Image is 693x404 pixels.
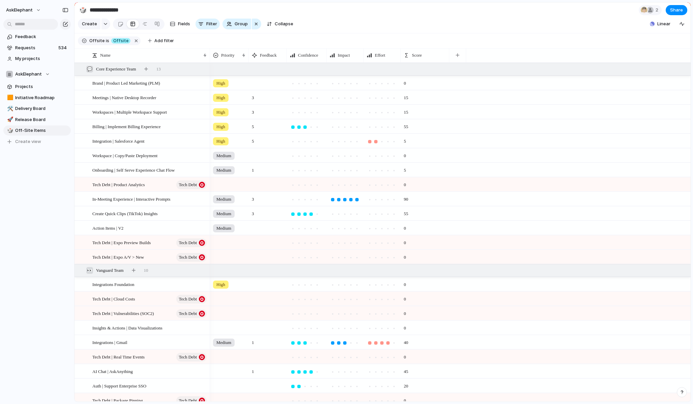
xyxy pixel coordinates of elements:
[670,7,683,13] span: Share
[7,127,12,135] div: 🎲
[179,238,197,248] span: Tech Debt
[176,253,207,262] button: Tech Debt
[156,66,161,73] span: 13
[100,52,111,59] span: Name
[7,105,12,113] div: 🛠️
[216,167,231,174] span: Medium
[176,180,207,189] button: Tech Debt
[401,120,411,130] span: 55
[6,105,13,112] button: 🛠️
[176,295,207,304] button: Tech Debt
[92,151,157,159] span: Workspace | Copy/Paste Deployment
[92,353,145,360] span: Tech Debt | Real Time Events
[144,36,178,46] button: Add filter
[3,82,71,92] a: Projects
[216,94,225,101] span: High
[96,267,124,274] span: Vanguard Team
[15,71,42,78] span: AskElephant
[249,336,257,346] span: 1
[15,105,68,112] span: Delivery Board
[647,19,673,29] button: Linear
[92,253,144,261] span: Tech Debt | Expo A/V > New
[179,253,197,262] span: Tech Debt
[6,7,33,13] span: AskElephant
[235,21,248,27] span: Group
[6,127,13,134] button: 🎲
[264,19,296,29] button: Collapse
[412,52,422,59] span: Score
[92,309,154,317] span: Tech Debt | Vulnerabilities (SOC2)
[92,122,161,130] span: Billing | Implement Billing Experience
[15,33,68,40] span: Feedback
[92,238,151,246] span: Tech Debt | Expo Preview Builds
[249,105,257,116] span: 3
[401,321,409,331] span: 0
[656,7,660,13] span: 2
[260,52,277,59] span: Feedback
[6,94,13,101] button: 🟧
[154,38,174,44] span: Add filter
[3,5,44,16] button: AskElephant
[401,105,411,116] span: 15
[3,104,71,114] a: 🛠️Delivery Board
[375,52,385,59] span: Effort
[3,43,71,53] a: Requests534
[195,19,220,29] button: Filter
[58,45,68,51] span: 534
[216,80,225,87] span: High
[206,21,217,27] span: Filter
[179,309,197,318] span: Tech Debt
[3,32,71,42] a: Feedback
[82,21,97,27] span: Create
[298,52,318,59] span: Confidence
[6,116,13,123] button: 🚀
[216,109,225,116] span: High
[176,309,207,318] button: Tech Debt
[216,339,231,346] span: Medium
[401,163,409,174] span: 5
[178,21,190,27] span: Fields
[78,19,100,29] button: Create
[92,166,175,174] span: Onboarding | Self Serve Experience Chat Flow
[401,91,411,101] span: 15
[401,394,409,404] span: 0
[401,236,409,246] span: 0
[249,134,257,145] span: 5
[179,180,197,190] span: Tech Debt
[92,382,146,389] span: Auth | Support Enterprise SSO
[92,209,158,217] span: Create Quick Clips (TikTok) Insights
[113,38,128,44] span: Offsite
[401,178,409,188] span: 0
[15,55,68,62] span: My projects
[216,210,231,217] span: Medium
[3,115,71,125] div: 🚀Release Board
[92,367,133,375] span: AI Chat | AskAnything
[15,94,68,101] span: Initiative Roadmap
[401,149,409,159] span: 0
[216,138,225,145] span: High
[3,93,71,103] a: 🟧Initiative Roadmap
[401,336,411,346] span: 40
[249,207,257,217] span: 3
[176,353,207,362] button: Tech Debt
[7,94,12,102] div: 🟧
[167,19,193,29] button: Fields
[15,83,68,90] span: Projects
[79,5,87,15] div: 🎲
[92,79,160,87] span: Brand | Product Led Marketing (PLM)
[216,225,231,232] span: Medium
[89,38,104,44] span: Offsite
[657,21,670,27] span: Linear
[92,93,156,101] span: Meetings | Native Desktop Recorder
[338,52,350,59] span: Impact
[92,295,135,302] span: Tech Debt | Cloud Costs
[78,5,88,16] button: 🎲
[179,352,197,362] span: Tech Debt
[3,69,71,79] button: AskElephant
[222,19,251,29] button: Group
[401,250,409,261] span: 0
[3,54,71,64] a: My projects
[106,38,109,44] span: is
[401,76,409,87] span: 0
